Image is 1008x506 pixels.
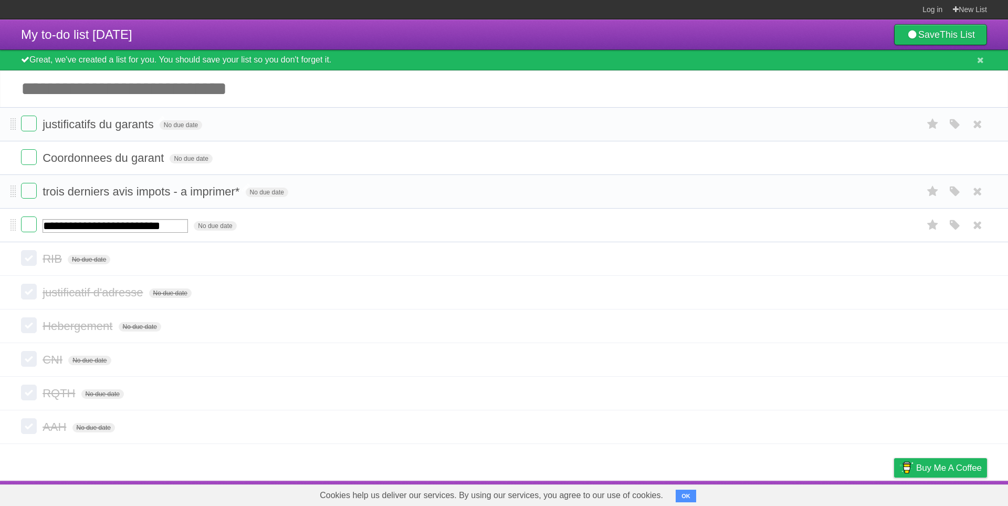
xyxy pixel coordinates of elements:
label: Done [21,418,37,434]
label: Done [21,183,37,199]
span: trois derniers avis impots - a imprimer* [43,185,242,198]
span: Hebergement [43,319,115,333]
span: CNI [43,353,65,366]
span: RQTH [43,387,78,400]
label: Done [21,284,37,300]
span: Buy me a coffee [916,459,982,477]
span: No due date [170,154,212,163]
label: Star task [923,216,943,234]
a: Privacy [880,483,908,503]
a: Suggest a feature [921,483,987,503]
span: justificatif d'adresse [43,286,145,299]
img: Buy me a coffee [899,459,913,477]
span: RIB [43,252,65,265]
span: Cookies help us deliver our services. By using our services, you agree to our use of cookies. [309,485,674,506]
b: This List [940,29,975,40]
button: OK [676,490,696,502]
span: No due date [246,188,288,197]
a: Terms [845,483,868,503]
label: Done [21,385,37,400]
label: Done [21,149,37,165]
a: SaveThis List [894,24,987,45]
a: Developers [789,483,832,503]
span: No due date [149,288,192,298]
span: No due date [119,322,161,332]
span: No due date [160,120,202,130]
span: No due date [68,255,110,264]
label: Done [21,250,37,266]
label: Star task [923,116,943,133]
a: About [754,483,776,503]
label: Done [21,116,37,131]
span: justificatifs du garants [43,118,156,131]
span: No due date [72,423,115,432]
span: No due date [68,356,111,365]
label: Star task [923,183,943,200]
span: No due date [194,221,236,231]
label: Done [21,317,37,333]
span: AAH [43,420,69,433]
label: Done [21,351,37,367]
span: Coordonnees du garant [43,151,166,164]
a: Buy me a coffee [894,458,987,478]
label: Done [21,216,37,232]
span: No due date [81,389,124,399]
span: My to-do list [DATE] [21,27,132,42]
